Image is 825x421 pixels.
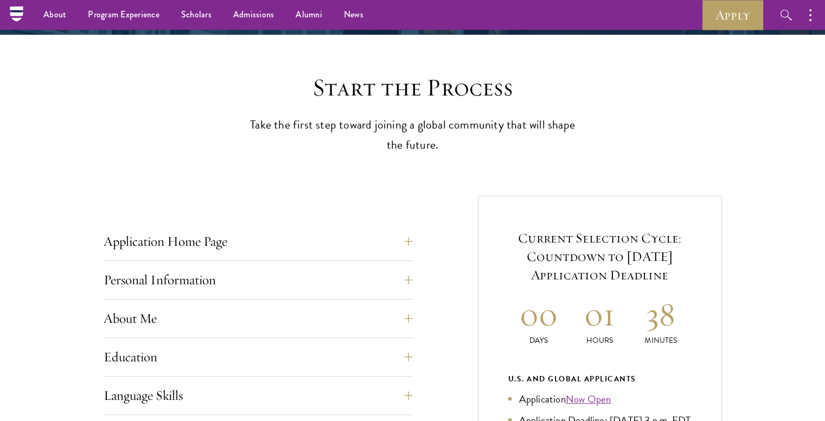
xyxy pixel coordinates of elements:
h2: 01 [569,294,630,335]
a: Now Open [566,391,611,407]
p: Days [508,335,570,346]
button: Language Skills [104,382,413,409]
button: Personal Information [104,267,413,293]
button: Application Home Page [104,228,413,254]
h2: 38 [630,294,692,335]
li: Application [508,391,692,407]
button: Education [104,344,413,370]
h2: 00 [508,294,570,335]
p: Hours [569,335,630,346]
h2: Start the Process [245,73,581,103]
div: U.S. and Global Applicants [508,372,692,386]
p: Minutes [630,335,692,346]
button: About Me [104,305,413,331]
h5: Current Selection Cycle: Countdown to [DATE] Application Deadline [508,229,692,284]
p: Take the first step toward joining a global community that will shape the future. [245,115,581,155]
